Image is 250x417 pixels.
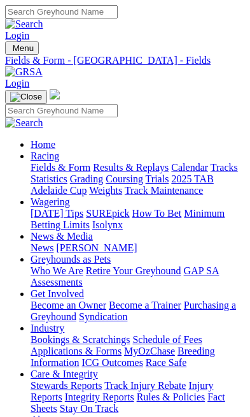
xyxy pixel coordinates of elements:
a: Industry [31,323,64,333]
a: Who We Are [31,265,83,276]
a: Weights [89,185,122,196]
a: Results & Replays [93,162,169,173]
a: News & Media [31,231,93,242]
a: Applications & Forms [31,346,122,356]
div: Wagering [31,208,245,231]
a: Greyhounds as Pets [31,254,111,265]
a: Rules & Policies [137,391,205,402]
a: [PERSON_NAME] [56,242,137,253]
a: Stay On Track [60,403,118,414]
a: Schedule of Fees [132,334,202,345]
a: News [31,242,53,253]
a: Wagering [31,196,70,207]
span: Menu [13,43,34,53]
button: Toggle navigation [5,90,47,104]
div: Greyhounds as Pets [31,265,245,288]
a: Stewards Reports [31,380,102,391]
a: Track Injury Rebate [104,380,186,391]
div: Industry [31,334,245,369]
a: Minimum Betting Limits [31,208,225,230]
a: Fact Sheets [31,391,225,414]
a: Coursing [106,173,143,184]
a: Bookings & Scratchings [31,334,130,345]
a: Breeding Information [31,346,215,368]
img: Search [5,117,43,129]
a: GAP SA Assessments [31,265,219,288]
a: Login [5,30,29,41]
img: Search [5,18,43,30]
a: MyOzChase [124,346,175,356]
div: Care & Integrity [31,380,245,414]
div: Get Involved [31,300,245,323]
a: Home [31,139,55,150]
input: Search [5,104,118,117]
a: Isolynx [92,219,123,230]
a: Statistics [31,173,67,184]
img: GRSA [5,66,43,78]
a: Race Safe [146,357,186,368]
a: Fields & Form [31,162,90,173]
div: News & Media [31,242,245,254]
input: Search [5,5,118,18]
a: Tracks [211,162,238,173]
a: 2025 TAB Adelaide Cup [31,173,214,196]
div: Racing [31,162,245,196]
a: Fields & Form - [GEOGRAPHIC_DATA] - Fields [5,55,245,66]
a: Calendar [171,162,208,173]
a: Track Maintenance [125,185,203,196]
a: Get Involved [31,288,84,299]
a: Trials [146,173,169,184]
a: Care & Integrity [31,369,98,379]
a: Syndication [79,311,127,322]
a: Racing [31,150,59,161]
a: Login [5,78,29,89]
a: Integrity Reports [65,391,134,402]
img: Close [10,92,42,102]
a: SUREpick [86,208,129,219]
a: [DATE] Tips [31,208,83,219]
a: How To Bet [132,208,182,219]
a: ICG Outcomes [81,357,142,368]
a: Grading [70,173,103,184]
a: Purchasing a Greyhound [31,300,236,322]
img: logo-grsa-white.png [50,89,60,99]
a: Injury Reports [31,380,214,402]
a: Become a Trainer [109,300,181,311]
a: Become an Owner [31,300,106,311]
button: Toggle navigation [5,41,39,55]
a: Retire Your Greyhound [86,265,181,276]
